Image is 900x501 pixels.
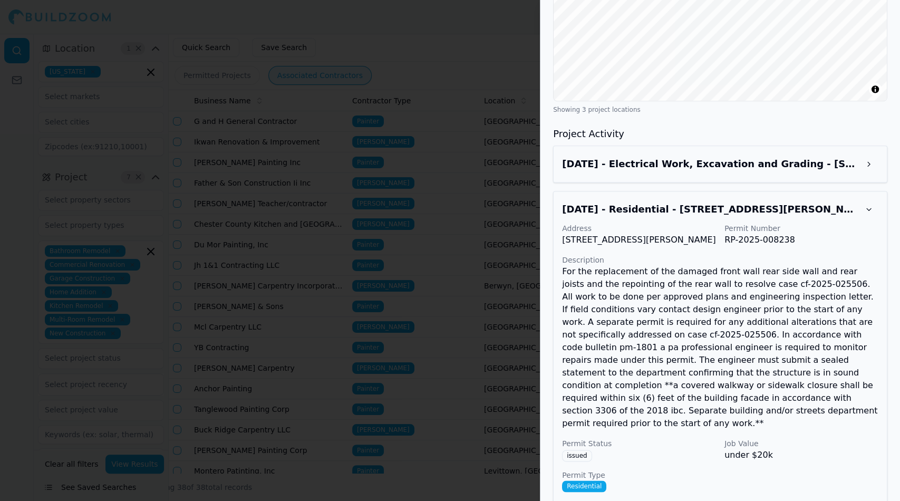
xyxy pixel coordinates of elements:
[724,449,878,461] p: under $20k
[562,255,878,265] p: Description
[562,234,716,246] p: [STREET_ADDRESS][PERSON_NAME]
[562,265,878,430] p: For the replacement of the damaged front wall rear side wall and rear joists and the repointing o...
[869,83,882,95] summary: Toggle attribution
[562,157,859,171] h3: Aug 25, 2025 - Electrical Work, Excavation and Grading - 7437 Beverly Rd, Philadelphia, PA, 19138
[562,480,606,492] span: Residential
[562,470,878,480] p: Permit Type
[562,202,859,217] h3: Sep 3, 2025 - Residential - 3018 N Hemberger St, Philadelphia, PA, 19132
[553,105,887,114] div: Showing 3 project locations
[562,223,716,234] p: Address
[724,438,878,449] p: Job Value
[562,450,592,461] span: issued
[553,127,887,141] h3: Project Activity
[562,438,716,449] p: Permit Status
[724,223,878,234] p: Permit Number
[724,234,878,246] p: RP-2025-008238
